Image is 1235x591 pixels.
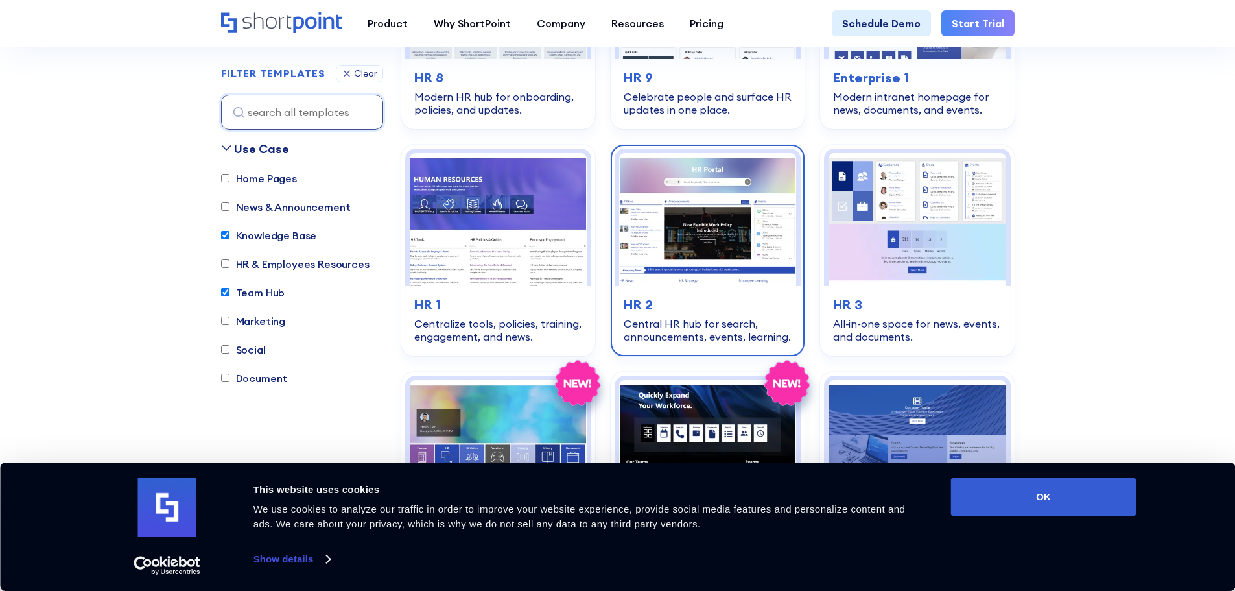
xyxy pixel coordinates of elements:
input: News & Announcement [221,203,229,211]
img: HR 4 – SharePoint HR Intranet Template: Streamline news, policies, training, events, and workflow... [410,380,587,513]
input: Document [221,374,229,383]
div: Celebrate people and surface HR updates in one place. [624,90,792,116]
div: FILTER TEMPLATES [221,69,325,79]
img: HR 3 – HR Intranet Template: All‑in‑one space for news, events, and documents. [829,153,1006,286]
span: We use cookies to analyze our traffic in order to improve your website experience, provide social... [253,503,906,529]
img: Intranet Layout 3 – SharePoint Homepage Template: Homepage that surfaces news, services, events, ... [829,380,1006,513]
div: Product [368,16,408,31]
div: Modern HR hub for onboarding, policies, and updates. [414,90,582,116]
h3: HR 9 [624,68,792,88]
iframe: Chat Widget [1002,440,1235,591]
input: Social [221,346,229,354]
label: Team Hub [221,285,285,300]
input: search all templates [221,95,383,130]
a: Schedule Demo [832,10,931,36]
input: Team Hub [221,289,229,297]
a: Start Trial [941,10,1015,36]
label: HR & Employees Resources [221,256,370,272]
a: Pricing [677,10,736,36]
label: News & Announcement [221,199,351,215]
div: Central HR hub for search, announcements, events, learning. [624,317,792,343]
button: OK [951,478,1136,516]
div: All‑in‑one space for news, events, and documents. [833,317,1001,343]
a: Product [355,10,421,36]
div: Why ShortPoint [434,16,511,31]
a: Company [524,10,598,36]
label: Social [221,342,266,357]
h3: Enterprise 1 [833,68,1001,88]
a: Resources [598,10,677,36]
input: Home Pages [221,175,229,183]
a: Usercentrics Cookiebot - opens in a new window [110,556,224,575]
h3: HR 3 [833,295,1001,315]
label: Knowledge Base [221,228,317,243]
div: Pricing [690,16,723,31]
input: Knowledge Base [221,232,229,240]
img: HR 2 - HR Intranet Portal: Central HR hub for search, announcements, events, learning. [619,153,796,286]
h3: HR 2 [624,295,792,315]
div: Clear [354,69,377,78]
input: HR & Employees Resources [221,260,229,269]
label: Document [221,370,288,386]
div: Modern intranet homepage for news, documents, and events. [833,90,1001,116]
a: Show details [253,549,330,569]
a: Why ShortPoint [421,10,524,36]
a: HR 3 – HR Intranet Template: All‑in‑one space for news, events, and documents.HR 3All‑in‑one spac... [820,145,1014,356]
img: HR 1 – Human Resources Template: Centralize tools, policies, training, engagement, and news. [410,153,587,286]
div: Resources [611,16,664,31]
a: Home [221,12,342,34]
div: Centralize tools, policies, training, engagement, and news. [414,317,582,343]
img: logo [138,478,196,537]
label: Marketing [221,313,286,329]
h3: HR 1 [414,295,582,315]
a: HR 2 - HR Intranet Portal: Central HR hub for search, announcements, events, learning.HR 2Central... [611,145,805,356]
div: Use Case [234,140,289,158]
a: HR 1 – Human Resources Template: Centralize tools, policies, training, engagement, and news.HR 1C... [401,145,595,356]
input: Marketing [221,317,229,326]
h3: HR 8 [414,68,582,88]
div: Company [537,16,585,31]
img: HR 5 – Human Resource Template: Modern hub for people, policies, events, and tools. [619,380,796,513]
div: This website uses cookies [253,482,922,498]
label: Home Pages [221,171,297,186]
